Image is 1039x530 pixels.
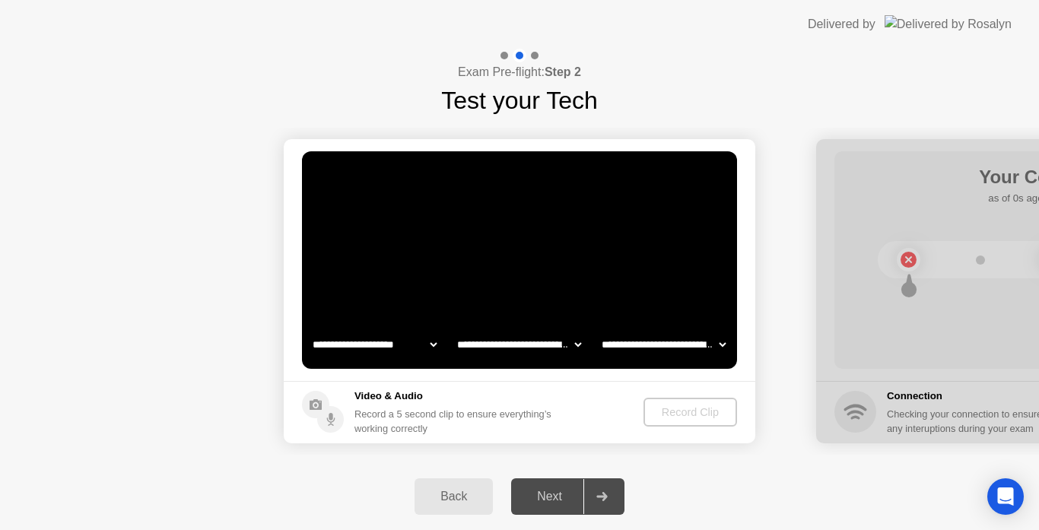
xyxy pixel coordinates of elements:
div: Record a 5 second clip to ensure everything’s working correctly [354,407,558,436]
h5: Video & Audio [354,389,558,404]
b: Step 2 [545,65,581,78]
img: Delivered by Rosalyn [885,15,1012,33]
div: Delivered by [808,15,875,33]
div: Record Clip [650,406,731,418]
div: Next [516,490,583,503]
select: Available speakers [454,329,584,360]
button: Next [511,478,624,515]
select: Available cameras [310,329,440,360]
div: Back [419,490,488,503]
button: Record Clip [643,398,737,427]
button: Back [415,478,493,515]
div: Open Intercom Messenger [987,478,1024,515]
h4: Exam Pre-flight: [458,63,581,81]
h1: Test your Tech [441,82,598,119]
select: Available microphones [599,329,729,360]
